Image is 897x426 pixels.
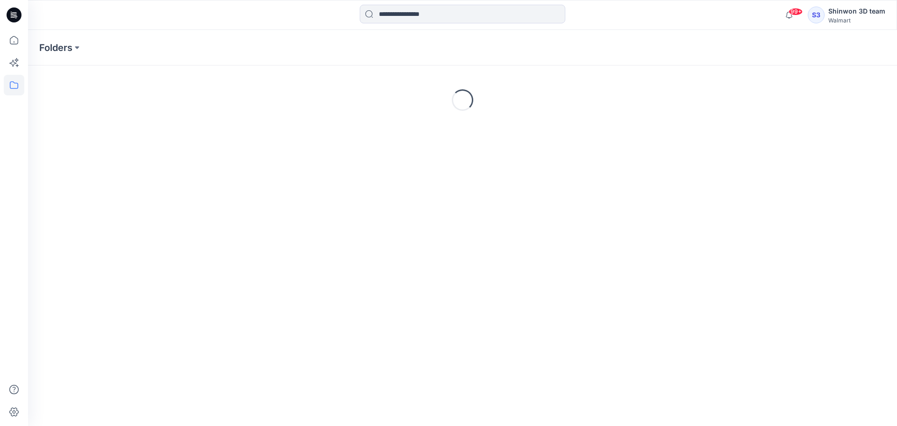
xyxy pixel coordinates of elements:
[828,6,885,17] div: Shinwon 3D team
[39,41,72,54] a: Folders
[808,7,825,23] div: S3
[789,8,803,15] span: 99+
[828,17,885,24] div: Walmart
